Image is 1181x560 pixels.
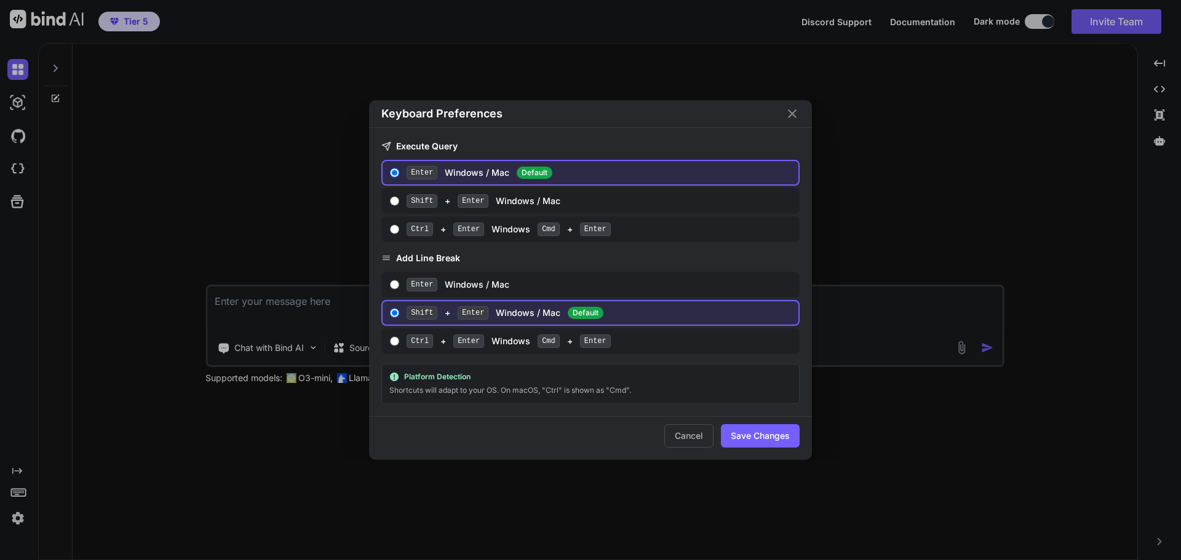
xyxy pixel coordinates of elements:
span: Ctrl [407,334,433,348]
div: Windows / Mac [407,166,793,179]
span: Shift [407,306,437,320]
span: Enter [458,306,488,320]
div: + Windows / Mac [407,306,793,320]
input: Shift+EnterWindows / Mac [390,196,399,206]
span: Enter [458,194,488,208]
input: Ctrl+Enter Windows Cmd+Enter [390,224,399,234]
span: Cmd [538,223,560,236]
span: Enter [580,223,611,236]
button: Cancel [664,424,714,448]
span: Enter [407,166,437,179]
input: Ctrl+Enter Windows Cmd+Enter [390,336,399,346]
span: Enter [407,278,437,291]
span: Cmd [538,334,560,348]
span: Enter [453,334,484,348]
span: Default [568,307,603,319]
button: Save Changes [721,424,800,448]
input: EnterWindows / Mac [390,280,399,290]
div: Platform Detection [389,372,792,382]
div: + Windows + [407,334,793,348]
div: + Windows + [407,223,793,236]
span: Enter [453,223,484,236]
h2: Keyboard Preferences [381,105,503,122]
span: Shift [407,194,437,208]
button: Close [785,106,800,121]
div: Shortcuts will adapt to your OS. On macOS, "Ctrl" is shown as "Cmd". [389,384,792,396]
span: Enter [580,334,611,348]
div: + Windows / Mac [407,194,793,208]
span: Default [517,167,552,179]
input: Shift+EnterWindows / MacDefault [390,308,399,318]
span: Ctrl [407,223,433,236]
h3: Execute Query [381,140,800,152]
div: Windows / Mac [407,278,793,291]
input: EnterWindows / Mac Default [390,168,399,178]
h3: Add Line Break [381,252,800,264]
